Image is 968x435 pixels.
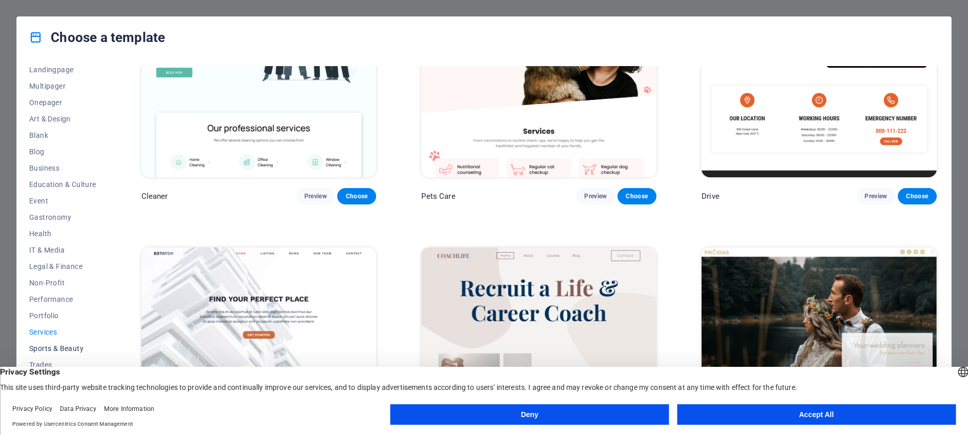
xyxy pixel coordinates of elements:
[29,94,96,111] button: Onepager
[29,328,96,336] span: Services
[345,192,368,200] span: Choose
[626,192,648,200] span: Choose
[864,192,887,200] span: Preview
[29,262,96,271] span: Legal & Finance
[29,197,96,205] span: Event
[337,188,376,204] button: Choose
[29,111,96,127] button: Art & Design
[29,127,96,143] button: Blank
[29,361,96,369] span: Trades
[576,188,615,204] button: Preview
[702,191,719,201] p: Drive
[29,160,96,176] button: Business
[29,324,96,340] button: Services
[29,295,96,303] span: Performance
[29,312,96,320] span: Portfolio
[29,143,96,160] button: Blog
[29,66,96,74] span: Landingpage
[898,188,937,204] button: Choose
[421,191,455,201] p: Pets Care
[29,98,96,107] span: Onepager
[29,209,96,225] button: Gastronomy
[29,78,96,94] button: Multipager
[29,230,96,238] span: Health
[617,188,656,204] button: Choose
[29,115,96,123] span: Art & Design
[29,213,96,221] span: Gastronomy
[29,258,96,275] button: Legal & Finance
[29,82,96,90] span: Multipager
[29,242,96,258] button: IT & Media
[141,191,168,201] p: Cleaner
[856,188,895,204] button: Preview
[29,225,96,242] button: Health
[29,61,96,78] button: Landingpage
[29,291,96,307] button: Performance
[29,344,96,353] span: Sports & Beauty
[29,357,96,373] button: Trades
[29,176,96,193] button: Education & Culture
[29,180,96,189] span: Education & Culture
[29,307,96,324] button: Portfolio
[29,29,165,46] h4: Choose a template
[29,164,96,172] span: Business
[584,192,607,200] span: Preview
[906,192,929,200] span: Choose
[29,148,96,156] span: Blog
[29,279,96,287] span: Non-Profit
[29,193,96,209] button: Event
[296,188,335,204] button: Preview
[29,340,96,357] button: Sports & Beauty
[29,275,96,291] button: Non-Profit
[304,192,327,200] span: Preview
[29,246,96,254] span: IT & Media
[29,131,96,139] span: Blank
